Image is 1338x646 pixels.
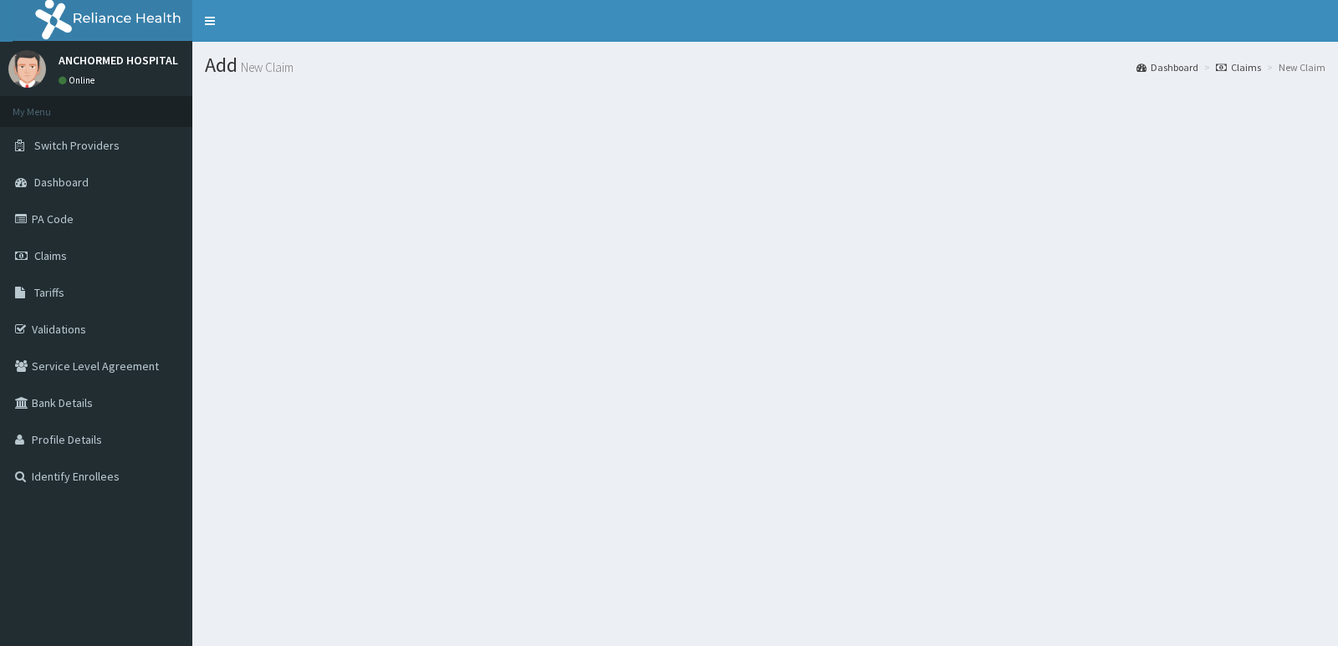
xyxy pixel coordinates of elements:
[59,54,178,66] p: ANCHORMED HOSPITAL
[34,285,64,300] span: Tariffs
[1263,60,1325,74] li: New Claim
[1216,60,1261,74] a: Claims
[34,175,89,190] span: Dashboard
[34,248,67,263] span: Claims
[8,50,46,88] img: User Image
[237,61,294,74] small: New Claim
[59,74,99,86] a: Online
[1136,60,1198,74] a: Dashboard
[34,138,120,153] span: Switch Providers
[205,54,1325,76] h1: Add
